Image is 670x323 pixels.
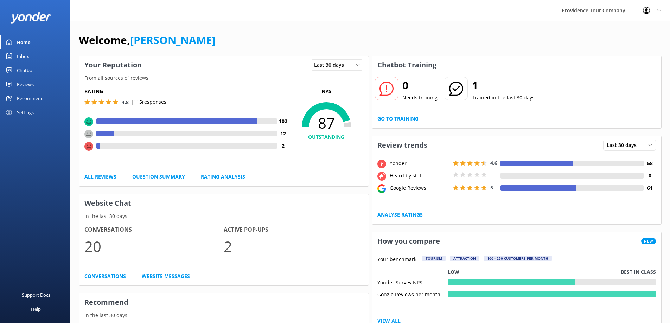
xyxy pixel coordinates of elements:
h3: How you compare [372,232,445,250]
h4: 58 [644,160,656,167]
div: Reviews [17,77,34,91]
p: Your benchmark: [377,256,418,264]
a: Conversations [84,272,126,280]
h4: 2 [277,142,289,150]
div: Yonder [388,160,451,167]
p: Needs training [402,94,438,102]
h4: 12 [277,130,289,137]
div: Tourism [422,256,446,261]
span: Last 30 days [607,141,641,149]
h3: Your Reputation [79,56,147,74]
span: Last 30 days [314,61,348,69]
div: Settings [17,105,34,119]
h1: Welcome, [79,32,216,49]
p: 2 [224,234,363,258]
div: Help [31,302,41,316]
p: In the last 30 days [79,311,369,319]
p: In the last 30 days [79,212,369,220]
h4: OUTSTANDING [289,133,363,141]
h4: Active Pop-ups [224,225,363,234]
a: Analyse Ratings [377,211,423,219]
h4: 61 [644,184,656,192]
h4: Conversations [84,225,224,234]
p: Best in class [621,268,656,276]
h4: 0 [644,172,656,180]
h5: Rating [84,88,289,95]
a: All Reviews [84,173,116,181]
p: Low [448,268,459,276]
p: Trained in the last 30 days [472,94,535,102]
a: Rating Analysis [201,173,245,181]
p: 20 [84,234,224,258]
div: 100 - 250 customers per month [484,256,552,261]
a: Question Summary [132,173,185,181]
span: New [641,238,656,244]
div: Inbox [17,49,29,63]
div: Recommend [17,91,44,105]
h2: 1 [472,77,535,94]
h3: Website Chat [79,194,369,212]
div: Attraction [450,256,479,261]
img: yonder-white-logo.png [11,12,51,24]
p: From all sources of reviews [79,74,369,82]
a: Website Messages [142,272,190,280]
a: [PERSON_NAME] [130,33,216,47]
div: Google Reviews per month [377,291,448,297]
div: Chatbot [17,63,34,77]
div: Google Reviews [388,184,451,192]
p: | 115 responses [131,98,166,106]
div: Yonder Survey NPS [377,279,448,285]
p: NPS [289,88,363,95]
h4: 102 [277,117,289,125]
div: Home [17,35,31,49]
h3: Chatbot Training [372,56,442,74]
span: 5 [490,184,493,191]
h3: Review trends [372,136,433,154]
span: 87 [289,114,363,132]
div: Heard by staff [388,172,451,180]
h2: 0 [402,77,438,94]
div: Support Docs [22,288,50,302]
h3: Recommend [79,293,369,311]
span: 4.6 [490,160,497,166]
span: 4.8 [122,99,129,105]
a: Go to Training [377,115,419,123]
